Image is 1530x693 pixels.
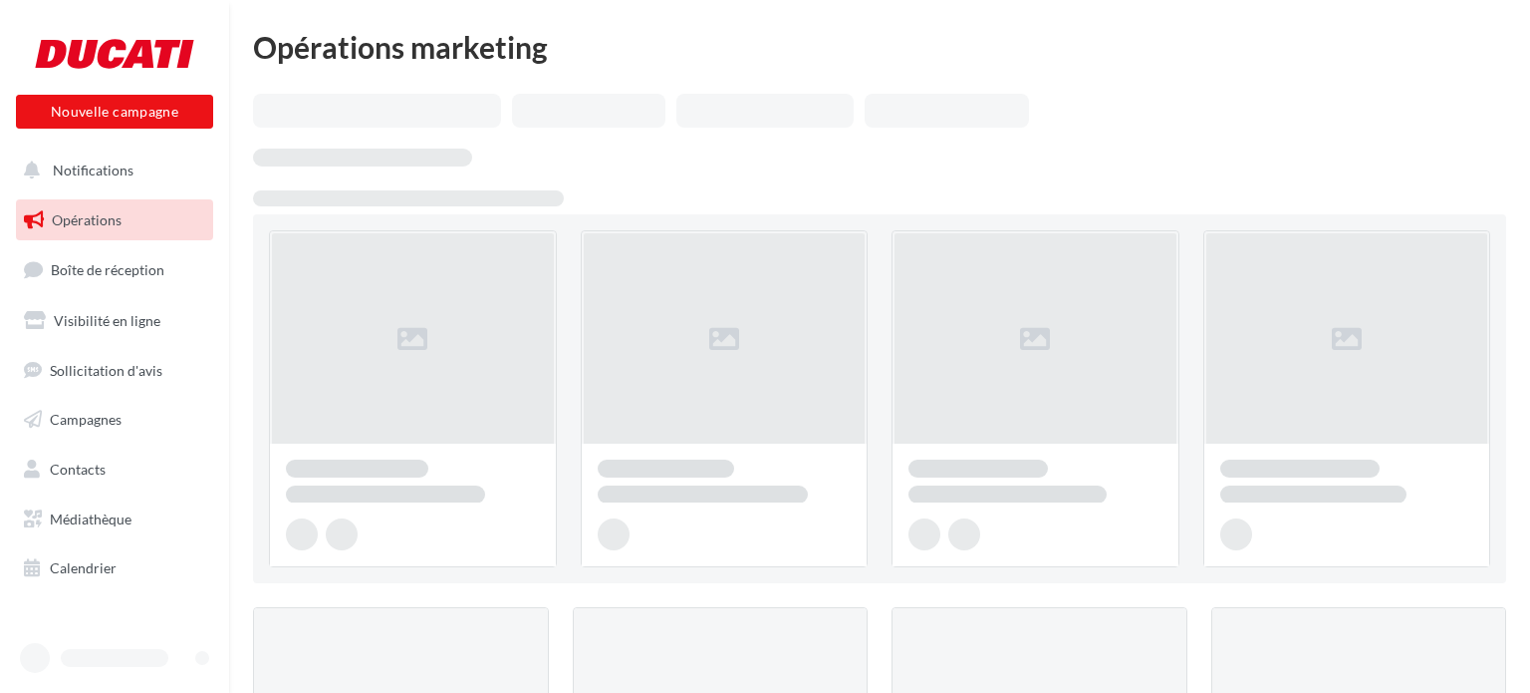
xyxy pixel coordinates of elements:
[50,511,131,527] span: Médiathèque
[12,399,217,441] a: Campagnes
[12,350,217,392] a: Sollicitation d'avis
[12,499,217,540] a: Médiathèque
[54,312,160,329] span: Visibilité en ligne
[50,411,122,428] span: Campagnes
[50,461,106,478] span: Contacts
[12,199,217,241] a: Opérations
[12,547,217,589] a: Calendrier
[51,261,164,278] span: Boîte de réception
[53,162,133,178] span: Notifications
[50,361,162,378] span: Sollicitation d'avis
[12,248,217,291] a: Boîte de réception
[16,95,213,129] button: Nouvelle campagne
[50,559,117,576] span: Calendrier
[12,300,217,342] a: Visibilité en ligne
[12,150,209,191] button: Notifications
[12,449,217,491] a: Contacts
[52,211,122,228] span: Opérations
[253,32,1506,62] div: Opérations marketing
